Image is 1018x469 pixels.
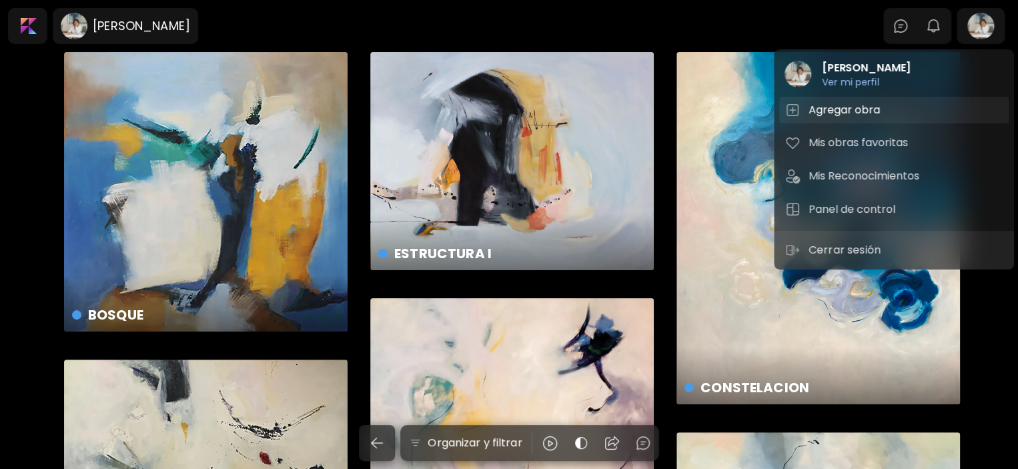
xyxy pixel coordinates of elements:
[822,60,911,76] h2: [PERSON_NAME]
[785,201,801,217] img: tab
[809,135,912,151] h5: Mis obras favoritas
[809,201,899,217] h5: Panel de control
[822,76,911,88] h6: Ver mi perfil
[779,163,1009,189] button: tabMis Reconocimientos
[779,97,1009,123] button: tabAgregar obra
[785,135,801,151] img: tab
[809,102,884,118] h5: Agregar obra
[785,168,801,184] img: tab
[785,242,801,258] img: sign-out
[809,168,923,184] h5: Mis Reconocimientos
[779,129,1009,156] button: tabMis obras favoritas
[779,237,890,264] button: sign-outCerrar sesión
[785,102,801,118] img: tab
[809,242,885,258] p: Cerrar sesión
[779,196,1009,223] button: tabPanel de control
